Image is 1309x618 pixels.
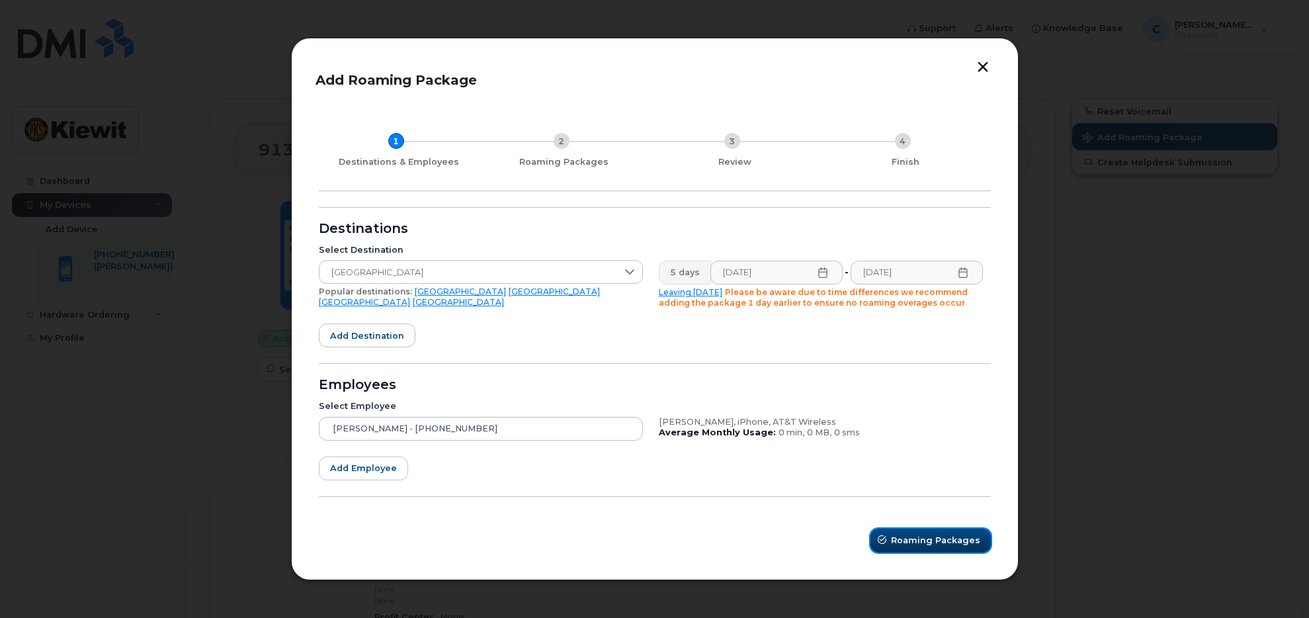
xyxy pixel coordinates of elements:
a: [GEOGRAPHIC_DATA] [509,287,600,296]
a: [GEOGRAPHIC_DATA] [413,297,504,307]
div: Select Employee [319,401,643,412]
div: Select Destination [319,245,643,255]
button: Roaming Packages [870,529,991,552]
span: Roaming Packages [891,534,980,547]
b: Average Monthly Usage: [659,427,776,437]
input: Please fill out this field [710,261,843,285]
span: Add employee [330,462,397,474]
span: Please be aware due to time differences we recommend adding the package 1 day earlier to ensure n... [659,287,968,308]
div: 3 [724,133,740,149]
input: Search device [319,417,643,441]
span: 0 MB, [807,427,831,437]
span: Mexico [319,261,617,285]
a: [GEOGRAPHIC_DATA] [415,287,506,296]
span: 0 min, [779,427,804,437]
div: [PERSON_NAME], iPhone, AT&T Wireless [659,417,983,427]
span: 0 sms [834,427,860,437]
div: Finish [825,157,986,167]
span: Popular destinations: [319,287,412,296]
a: Leaving [DATE] [659,287,722,297]
div: - [842,261,851,285]
div: 2 [554,133,570,149]
span: Add destination [330,330,404,342]
input: Please fill out this field [851,261,983,285]
button: Add employee [319,457,408,480]
div: Destinations [319,224,991,234]
span: Add Roaming Package [316,72,477,88]
div: Employees [319,380,991,390]
div: 4 [895,133,911,149]
div: Roaming Packages [484,157,644,167]
button: Add destination [319,324,415,347]
a: [GEOGRAPHIC_DATA] [319,297,410,307]
iframe: Messenger Launcher [1251,560,1299,608]
div: Review [655,157,815,167]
